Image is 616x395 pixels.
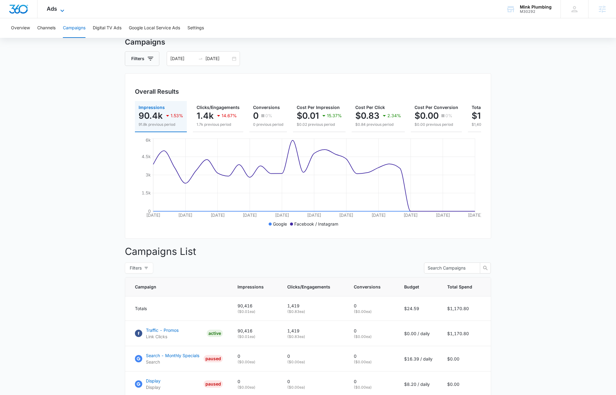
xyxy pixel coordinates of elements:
[222,114,237,118] p: 14.67%
[415,122,458,127] p: $0.00 previous period
[287,385,339,390] p: ( $0.00 ea)
[354,353,390,359] p: 0
[273,221,287,227] p: Google
[520,9,552,14] div: account id
[297,122,342,127] p: $0.02 previous period
[146,172,151,177] tspan: 3k
[146,333,179,340] p: Link Clicks
[287,303,339,309] p: 1,419
[445,114,452,118] p: 0%
[197,105,240,110] span: Clicks/Engagements
[297,105,340,110] span: Cost Per Impression
[135,284,214,290] span: Campaign
[440,296,491,321] td: $1,170.80
[211,212,225,218] tspan: [DATE]
[237,378,273,385] p: 0
[354,284,381,290] span: Conversions
[142,190,151,195] tspan: 1.5k
[355,111,379,121] p: $0.83
[355,122,401,127] p: $0.84 previous period
[354,378,390,385] p: 0
[146,359,199,365] p: Search
[253,122,283,127] p: 0 previous period
[404,284,424,290] span: Budget
[404,212,418,218] tspan: [DATE]
[237,303,273,309] p: 90,416
[307,212,321,218] tspan: [DATE]
[125,263,153,274] button: Filters
[142,154,151,159] tspan: 4.5k
[480,263,491,274] button: search
[207,330,223,337] div: ACTIVE
[287,284,330,290] span: Clicks/Engagements
[237,385,273,390] p: ( $0.00 ea)
[135,330,142,337] img: Facebook
[171,114,183,118] p: 1.53%
[146,212,160,218] tspan: [DATE]
[135,380,142,388] img: Google Ads
[198,56,203,61] span: swap-right
[253,105,280,110] span: Conversions
[125,244,491,259] p: Campaigns List
[237,353,273,359] p: 0
[139,111,163,121] p: 90.4k
[387,114,401,118] p: 2.34%
[178,212,192,218] tspan: [DATE]
[187,18,204,38] button: Settings
[139,105,165,110] span: Impressions
[354,334,390,339] p: ( $0.00 ea)
[135,352,223,365] a: Google AdsSearch - Monthly SpecialsSearchPAUSED
[297,111,319,121] p: $0.01
[327,114,342,118] p: 15.37%
[415,111,439,121] p: $0.00
[243,212,257,218] tspan: [DATE]
[436,212,450,218] tspan: [DATE]
[355,105,385,110] span: Cost Per Click
[205,55,231,62] input: End date
[237,328,273,334] p: 90,416
[371,212,386,218] tspan: [DATE]
[63,18,85,38] button: Campaigns
[354,303,390,309] p: 0
[170,55,196,62] input: Start date
[468,212,482,218] tspan: [DATE]
[237,284,264,290] span: Impressions
[287,334,339,339] p: ( $0.83 ea)
[37,18,56,38] button: Channels
[197,122,240,127] p: 1.7k previous period
[265,114,272,118] p: 0%
[287,353,339,359] p: 0
[440,321,491,346] td: $1,170.80
[11,18,30,38] button: Overview
[135,305,223,312] div: Totals
[287,359,339,365] p: ( $0.00 ea)
[287,378,339,385] p: 0
[354,328,390,334] p: 0
[47,5,57,12] span: Ads
[404,381,433,387] p: $8.20 / daily
[294,221,338,227] p: Facebook / Instagram
[135,87,179,96] h3: Overall Results
[93,18,121,38] button: Digital TV Ads
[287,328,339,334] p: 1,419
[148,208,151,214] tspan: 0
[135,355,142,362] img: Google Ads
[146,327,179,333] p: Traffic - Promos
[275,212,289,218] tspan: [DATE]
[520,5,552,9] div: account name
[447,284,472,290] span: Total Spend
[287,309,339,314] p: ( $0.83 ea)
[253,111,259,121] p: 0
[472,122,533,127] p: $1,405.00 previous period
[139,122,183,127] p: 91.8k previous period
[237,309,273,314] p: ( $0.01 ea)
[204,355,223,362] div: PAUSED
[129,18,180,38] button: Google Local Service Ads
[237,359,273,365] p: ( $0.00 ea)
[125,37,491,48] h3: Campaigns
[146,384,161,390] p: Display
[404,356,433,362] p: $16.39 / daily
[415,105,458,110] span: Cost Per Conversion
[354,385,390,390] p: ( $0.00 ea)
[354,359,390,365] p: ( $0.00 ea)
